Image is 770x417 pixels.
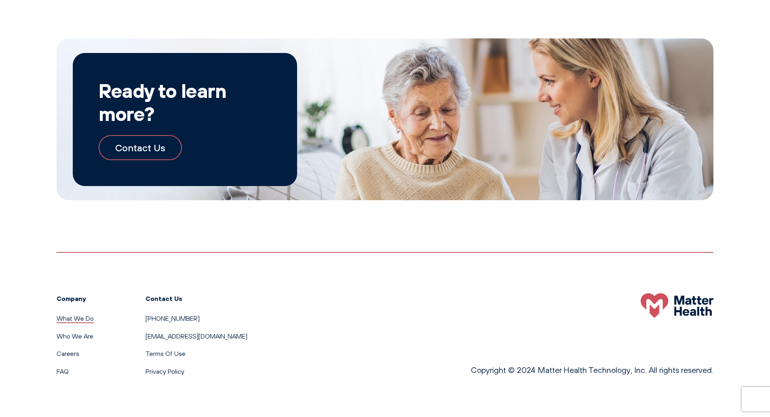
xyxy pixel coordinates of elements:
[471,364,713,377] p: Copyright © 2024 Matter Health Technology, Inc. All rights reserved.
[146,349,186,358] a: Terms Of Use
[57,367,69,375] a: FAQ
[146,332,247,340] a: [EMAIL_ADDRESS][DOMAIN_NAME]
[57,349,79,358] a: Careers
[57,293,94,304] h3: Company
[57,314,94,322] a: What We Do
[146,293,247,304] h3: Contact Us
[57,332,93,340] a: Who We Are
[99,135,182,160] a: Contact Us
[146,367,184,375] a: Privacy Policy
[146,314,200,322] a: [PHONE_NUMBER]
[99,79,271,125] h2: Ready to learn more?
